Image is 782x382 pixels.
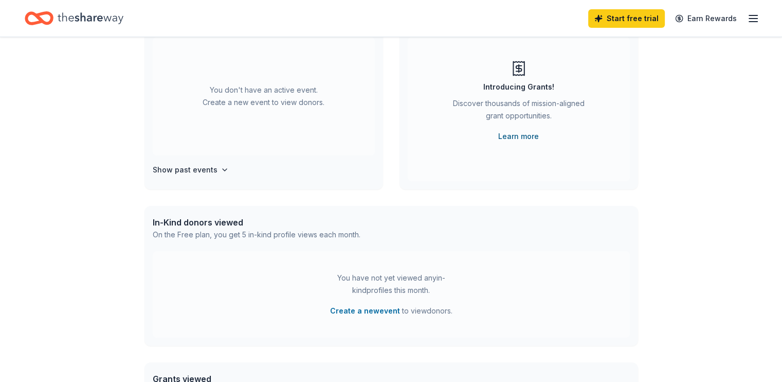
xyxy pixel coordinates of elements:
a: Earn Rewards [669,9,743,28]
div: Introducing Grants! [483,81,554,93]
div: You don't have an active event. Create a new event to view donors. [153,37,375,155]
div: You have not yet viewed any in-kind profiles this month. [327,272,456,297]
div: In-Kind donors viewed [153,216,360,229]
button: Create a newevent [330,305,400,317]
span: to view donors . [330,305,452,317]
div: On the Free plan, you get 5 in-kind profile views each month. [153,229,360,241]
a: Learn more [498,130,539,143]
a: Home [25,6,123,30]
a: Start free trial [588,9,665,28]
h4: Show past events [153,164,217,176]
button: Show past events [153,164,229,176]
div: Discover thousands of mission-aligned grant opportunities. [449,97,589,126]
